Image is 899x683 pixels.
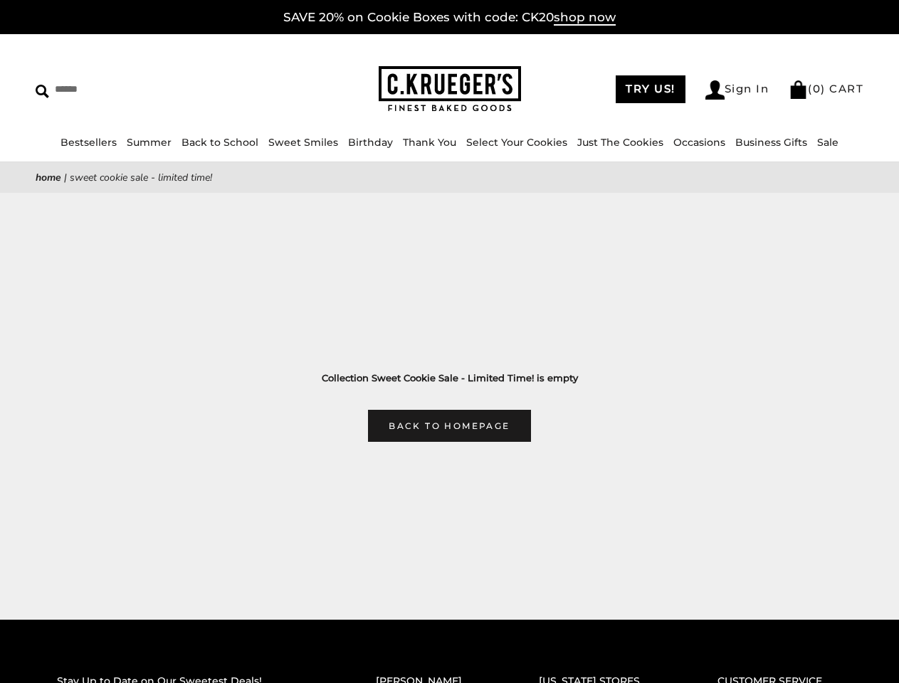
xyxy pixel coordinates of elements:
span: 0 [813,82,821,95]
a: Home [36,171,61,184]
h3: Collection Sweet Cookie Sale - Limited Time! is empty [57,371,842,386]
a: Business Gifts [735,136,807,149]
a: TRY US! [616,75,685,103]
a: SAVE 20% on Cookie Boxes with code: CK20shop now [283,10,616,26]
a: Bestsellers [61,136,117,149]
a: (0) CART [789,82,863,95]
img: Bag [789,80,808,99]
a: Sweet Smiles [268,136,338,149]
a: Birthday [348,136,393,149]
img: Account [705,80,725,100]
input: Search [36,78,225,100]
span: Sweet Cookie Sale - Limited Time! [70,171,212,184]
a: Occasions [673,136,725,149]
a: Thank You [403,136,456,149]
a: Select Your Cookies [466,136,567,149]
nav: breadcrumbs [36,169,863,186]
img: C.KRUEGER'S [379,66,521,112]
a: Back to School [182,136,258,149]
a: Sign In [705,80,769,100]
a: Back to homepage [368,410,530,442]
a: Sale [817,136,838,149]
a: Summer [127,136,172,149]
a: Just The Cookies [577,136,663,149]
span: | [64,171,67,184]
span: shop now [554,10,616,26]
img: Search [36,85,49,98]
